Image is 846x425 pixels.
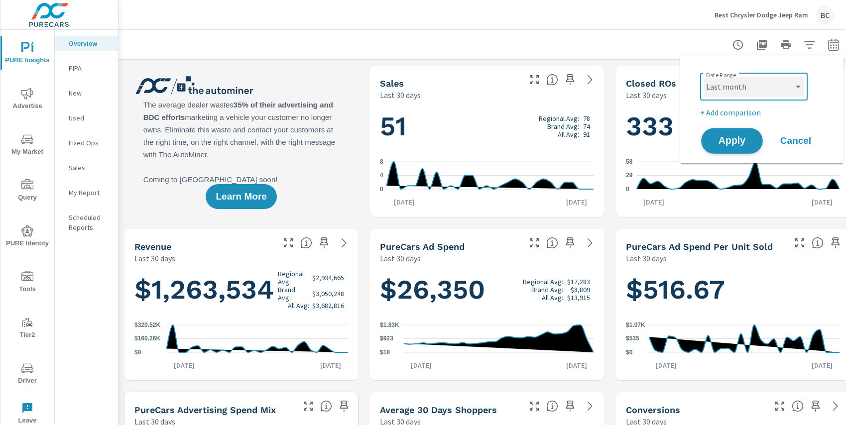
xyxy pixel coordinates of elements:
[380,273,594,307] h1: $26,350
[134,405,276,415] h5: PureCars Advertising Spend Mix
[69,212,110,232] p: Scheduled Reports
[526,398,542,414] button: Make Fullscreen
[313,360,348,370] p: [DATE]
[134,270,348,310] h1: $1,263,534
[69,163,110,173] p: Sales
[206,184,276,209] button: Learn More
[824,35,844,55] button: Select Date Range
[300,398,316,414] button: Make Fullscreen
[3,362,51,387] span: Driver
[626,158,633,165] text: 58
[828,398,844,414] a: See more details in report
[55,185,118,200] div: My Report
[380,89,421,101] p: Last 30 days
[69,188,110,198] p: My Report
[582,235,598,251] a: See more details in report
[649,360,684,370] p: [DATE]
[288,302,309,310] p: All Avg:
[526,72,542,88] button: Make Fullscreen
[380,321,399,328] text: $1.83K
[3,88,51,112] span: Advertise
[55,86,118,101] div: New
[792,235,808,251] button: Make Fullscreen
[776,136,816,145] span: Cancel
[380,78,404,89] h5: Sales
[134,241,171,252] h5: Revenue
[380,186,383,193] text: 0
[312,290,344,298] p: $3,050,248
[134,335,160,342] text: $160.26K
[387,197,422,207] p: [DATE]
[626,241,773,252] h5: PureCars Ad Spend Per Unit Sold
[278,286,309,302] p: Brand Avg:
[3,317,51,341] span: Tier2
[3,225,51,249] span: PURE Identity
[300,237,312,249] span: Total sales revenue over the selected date range. [Source: This data is sourced from the dealer’s...
[542,294,563,302] p: All Avg:
[312,302,344,310] p: $3,682,816
[380,252,421,264] p: Last 30 days
[216,192,266,201] span: Learn More
[3,271,51,295] span: Tools
[559,360,594,370] p: [DATE]
[792,400,804,412] span: The number of dealer-specified goals completed by a visitor. [Source: This data is provided by th...
[380,335,393,342] text: $923
[531,286,563,294] p: Brand Avg:
[626,78,676,89] h5: Closed ROs
[546,74,558,86] span: Number of vehicles sold by the dealership over the selected date range. [Source: This data is sou...
[539,114,579,122] p: Regional Avg:
[312,274,344,282] p: $2,934,665
[380,349,390,356] text: $18
[582,72,598,88] a: See more details in report
[546,400,558,412] span: A rolling 30 day total of daily Shoppers on the dealership website, averaged over the selected da...
[583,130,590,138] p: 91
[55,210,118,235] div: Scheduled Reports
[701,128,763,154] button: Apply
[808,398,824,414] span: Save this to your personalized report
[320,400,332,412] span: This table looks at how you compare to the amount of budget you spend per channel as opposed to y...
[772,398,788,414] button: Make Fullscreen
[626,349,633,356] text: $0
[562,398,578,414] span: Save this to your personalized report
[69,88,110,98] p: New
[559,197,594,207] p: [DATE]
[562,235,578,251] span: Save this to your personalized report
[380,158,383,165] text: 8
[134,349,141,356] text: $0
[812,237,824,249] span: Average cost of advertising per each vehicle sold at the dealer over the selected date range. The...
[380,109,594,143] h1: 51
[562,72,578,88] span: Save this to your personalized report
[3,42,51,66] span: PURE Insights
[805,197,840,207] p: [DATE]
[582,398,598,414] a: See more details in report
[715,10,808,19] p: Best Chrysler Dodge Jeep Ram
[805,360,840,370] p: [DATE]
[278,270,309,286] p: Regional Avg:
[547,122,579,130] p: Brand Avg:
[69,138,110,148] p: Fixed Ops
[3,133,51,158] span: My Market
[636,197,671,207] p: [DATE]
[55,160,118,175] div: Sales
[380,241,465,252] h5: PureCars Ad Spend
[55,36,118,51] div: Overview
[380,405,497,415] h5: Average 30 Days Shoppers
[626,321,645,328] text: $1.07K
[55,135,118,150] div: Fixed Ops
[69,113,110,123] p: Used
[712,136,752,146] span: Apply
[69,63,110,73] p: PIPA
[69,38,110,48] p: Overview
[558,130,579,138] p: All Avg:
[700,106,828,118] p: + Add comparison
[55,110,118,125] div: Used
[766,128,826,153] button: Cancel
[626,186,629,193] text: 0
[828,235,844,251] span: Save this to your personalized report
[583,122,590,130] p: 74
[626,273,840,307] h1: $516.67
[55,61,118,76] div: PIPA
[626,89,667,101] p: Last 30 days
[134,321,160,328] text: $320.52K
[626,252,667,264] p: Last 30 days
